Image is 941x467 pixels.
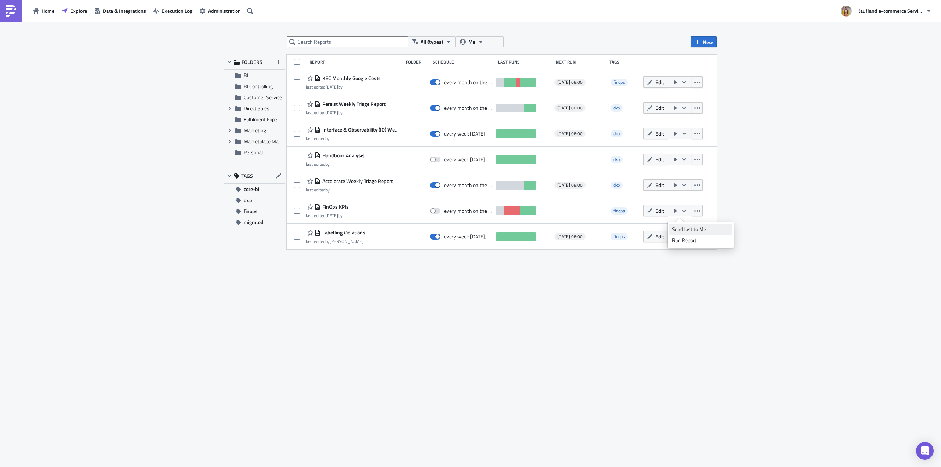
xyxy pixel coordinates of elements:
[840,5,852,17] img: Avatar
[244,115,290,123] span: Fulfilment Experience
[643,76,668,88] button: Edit
[613,130,620,137] span: dxp
[224,184,285,195] button: core-bi
[408,36,456,47] button: All (types)
[306,161,365,167] div: last edited by
[244,104,269,112] span: Direct Sales
[29,5,58,17] button: Home
[241,59,262,65] span: FOLDERS
[643,205,668,216] button: Edit
[325,109,338,116] time: 2025-06-10T11:25:47Z
[244,184,259,195] span: core-bi
[444,233,493,240] div: every week on Monday, Wednesday
[611,104,623,112] span: dxp
[5,5,17,17] img: PushMetrics
[643,102,668,114] button: Edit
[244,195,252,206] span: dxp
[306,238,365,244] div: last edited by [PERSON_NAME]
[421,38,443,46] span: All (types)
[244,71,248,79] span: BI
[557,182,583,188] span: [DATE] 08:00
[70,7,87,15] span: Explore
[613,182,620,188] span: dxp
[58,5,91,17] button: Explore
[498,59,552,65] div: Last Runs
[321,204,349,210] span: FinOps KPIs
[196,5,244,17] button: Administration
[468,38,475,46] span: Me
[321,75,381,82] span: KEC Monthly Google Costs
[691,36,717,47] button: New
[643,231,668,242] button: Edit
[613,156,620,163] span: dxp
[557,234,583,240] span: [DATE] 08:00
[406,59,429,65] div: Folder
[321,229,365,236] span: Labelling Violations
[611,182,623,189] span: dxp
[444,182,493,188] div: every month on the 1st
[42,7,54,15] span: Home
[103,7,146,15] span: Data & Integrations
[836,3,935,19] button: Kaufland e-commerce Services GmbH & Co. KG
[244,217,264,228] span: migrated
[444,79,493,86] div: every month on the 5th
[857,7,923,15] span: Kaufland e-commerce Services GmbH & Co. KG
[655,155,664,163] span: Edit
[613,233,625,240] span: finops
[672,226,729,233] div: Send Just to Me
[611,233,628,240] span: finops
[321,101,386,107] span: Persist Weekly Triage Report
[287,36,408,47] input: Search Reports
[433,59,494,65] div: Schedule
[241,173,253,179] span: TAGS
[672,237,729,244] div: Run Report
[611,156,623,163] span: dxp
[244,206,258,217] span: finops
[613,207,625,214] span: finops
[444,156,485,163] div: every week on Monday
[224,206,285,217] button: finops
[150,5,196,17] button: Execution Log
[703,38,713,46] span: New
[244,126,266,134] span: Marketing
[244,137,301,145] span: Marketplace Management
[325,212,338,219] time: 2025-06-11T09:45:07Z
[306,136,399,141] div: last edited by
[557,105,583,111] span: [DATE] 08:00
[444,105,493,111] div: every month on the 1st
[310,59,402,65] div: Report
[444,208,493,214] div: every month on the 5th for 10 times
[613,104,620,111] span: dxp
[306,110,386,115] div: last edited by
[325,83,338,90] time: 2025-06-10T11:35:22Z
[609,59,640,65] div: Tags
[321,152,365,159] span: Handbook Analysis
[655,78,664,86] span: Edit
[306,213,349,218] div: last edited by
[557,131,583,137] span: [DATE] 08:00
[162,7,192,15] span: Execution Log
[643,154,668,165] button: Edit
[224,217,285,228] button: migrated
[655,104,664,112] span: Edit
[321,178,393,184] span: Accelerate Weekly Triage Report
[643,179,668,191] button: Edit
[224,195,285,206] button: dxp
[611,130,623,137] span: dxp
[208,7,241,15] span: Administration
[556,59,606,65] div: Next Run
[655,207,664,215] span: Edit
[655,130,664,137] span: Edit
[91,5,150,17] button: Data & Integrations
[655,233,664,240] span: Edit
[321,126,399,133] span: Interface & Observability (IO) Weekly Triage Report
[557,79,583,85] span: [DATE] 08:00
[244,148,263,156] span: Personal
[244,93,282,101] span: Customer Service
[306,84,381,90] div: last edited by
